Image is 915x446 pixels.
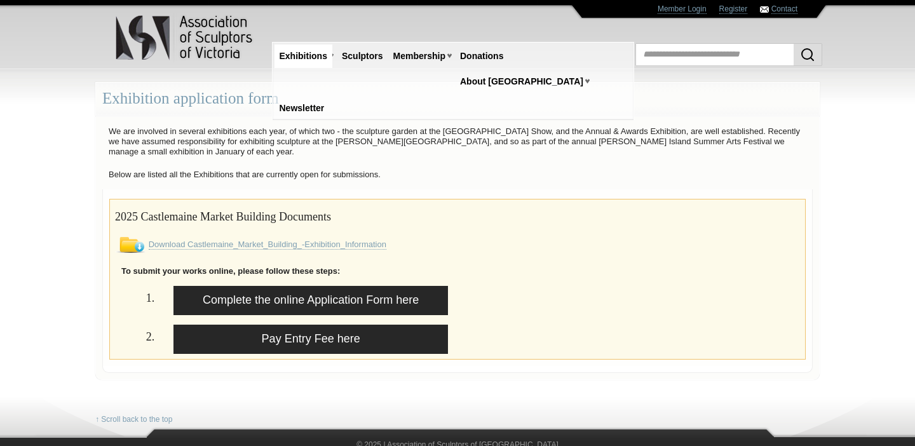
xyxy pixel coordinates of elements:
[115,286,154,308] h2: 1.
[337,44,388,68] a: Sculptors
[115,205,800,227] h2: 2025 Castlemaine Market Building Documents
[173,286,448,315] a: Complete the online Application Form here
[95,415,172,424] a: ↑ Scroll back to the top
[173,325,448,354] a: Pay Entry Fee here
[274,97,330,120] a: Newsletter
[274,44,332,68] a: Exhibitions
[760,6,769,13] img: Contact ASV
[455,70,588,93] a: About [GEOGRAPHIC_DATA]
[121,266,340,276] strong: To submit your works online, please follow these steps:
[115,237,146,253] img: Download File
[719,4,748,14] a: Register
[102,123,813,160] p: We are involved in several exhibitions each year, of which two - the sculpture garden at the [GEO...
[455,44,508,68] a: Donations
[388,44,451,68] a: Membership
[115,325,154,347] h2: 2.
[149,240,386,250] a: Download Castlemaine_Market_Building_-Exhibition_Information
[95,82,820,116] div: Exhibition application form
[771,4,797,14] a: Contact
[658,4,707,14] a: Member Login
[102,166,813,183] p: Below are listed all the Exhibitions that are currently open for submissions.
[115,13,255,63] img: logo.png
[800,47,815,62] img: Search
